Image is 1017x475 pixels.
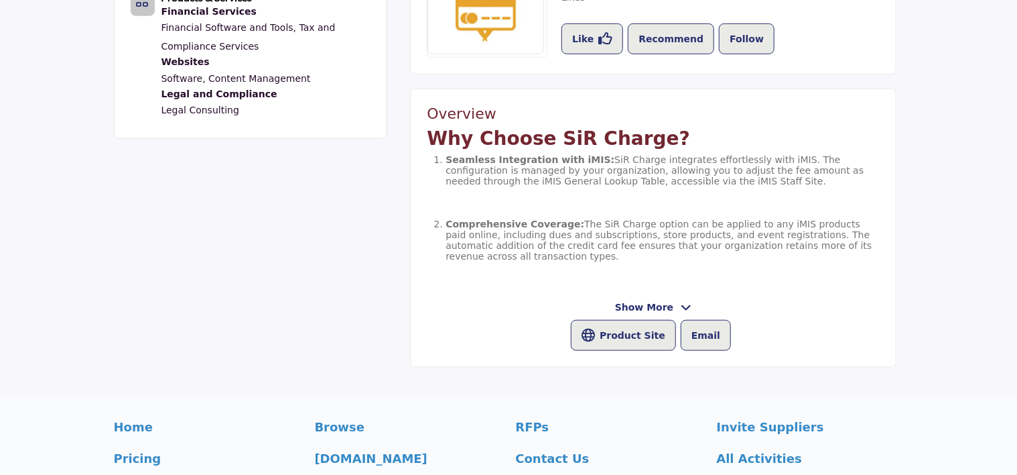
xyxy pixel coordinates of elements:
[446,219,880,294] li: The SiR Charge option can be applied to any iMIS products paid online, including dues and subscri...
[446,219,584,229] strong: Comprehensive Coverage:
[571,320,676,351] button: Product Site
[114,418,301,436] a: Home
[315,418,502,436] a: Browse
[516,418,703,436] a: RFPs
[681,320,731,351] button: Email
[561,23,623,54] a: Like
[730,31,764,47] p: Follow
[161,22,336,52] a: Tax and Compliance Services
[161,105,239,115] a: Legal Consulting
[161,56,370,69] div: Website management, consulting, products, services and add-ons
[717,418,904,436] a: Invite Suppliers
[161,88,370,101] a: Legal and Compliance
[446,294,626,305] strong: Enhanced Financial Transparency:
[446,154,880,219] li: SiR Charge integrates effortlessly with iMIS. The configuration is managed by your organization, ...
[208,73,310,84] a: Content Management
[572,31,594,47] p: Like
[717,450,904,468] a: All Activities
[719,23,774,54] button: Follow
[427,105,880,123] h2: Overview
[615,301,673,315] span: Show More
[161,5,370,19] a: Financial Services
[161,56,370,69] a: Websites
[446,154,614,165] strong: Seamless Integration with iMIS:
[161,22,297,33] a: Financial Software and Tools,
[315,450,502,468] a: [DOMAIN_NAME]
[427,127,690,150] strong: Why Choose SiR Charge?
[114,450,301,468] a: Pricing
[638,31,703,47] p: Recommend
[446,294,880,369] li: By including the credit card fee in every online transaction, SiR Charge promotes financial trans...
[516,450,703,468] a: Contact Us
[628,23,714,54] button: Recommend
[161,88,370,101] div: Skilled professionals ensuring your organization stays compliant with all applicable laws, regula...
[161,73,206,84] a: Software,
[161,5,370,19] div: Trusted advisors and services for all your financial management, accounting, and reporting needs.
